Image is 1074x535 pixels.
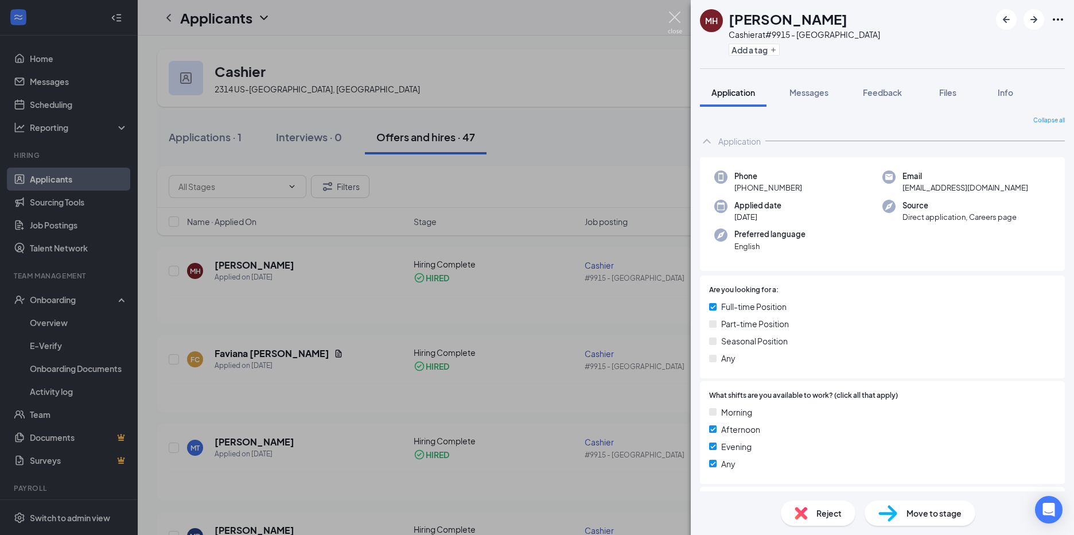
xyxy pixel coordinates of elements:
[734,241,805,252] span: English
[721,300,787,313] span: Full-time Position
[1033,116,1065,125] span: Collapse all
[709,285,779,296] span: Are you looking for a:
[734,228,805,240] span: Preferred language
[721,317,789,330] span: Part-time Position
[939,87,956,98] span: Files
[1035,496,1063,524] div: Open Intercom Messenger
[789,87,828,98] span: Messages
[734,182,802,193] span: [PHONE_NUMBER]
[729,9,847,29] h1: [PERSON_NAME]
[734,211,781,223] span: [DATE]
[721,440,752,453] span: Evening
[700,134,714,148] svg: ChevronUp
[721,335,788,347] span: Seasonal Position
[902,200,1017,211] span: Source
[734,200,781,211] span: Applied date
[902,211,1017,223] span: Direct application, Careers page
[906,507,962,520] span: Move to stage
[705,15,718,26] div: MH
[721,352,736,365] span: Any
[999,13,1013,26] svg: ArrowLeftNew
[721,458,736,470] span: Any
[734,170,802,182] span: Phone
[711,87,755,98] span: Application
[996,9,1017,30] button: ArrowLeftNew
[863,87,902,98] span: Feedback
[998,87,1013,98] span: Info
[770,46,777,53] svg: Plus
[1027,13,1041,26] svg: ArrowRight
[816,507,842,520] span: Reject
[729,44,780,56] button: PlusAdd a tag
[902,170,1028,182] span: Email
[721,406,752,418] span: Morning
[718,135,761,147] div: Application
[721,423,760,436] span: Afternoon
[729,29,880,40] div: Cashier at #9915 - [GEOGRAPHIC_DATA]
[1051,13,1065,26] svg: Ellipses
[902,182,1028,193] span: [EMAIL_ADDRESS][DOMAIN_NAME]
[1024,9,1044,30] button: ArrowRight
[709,390,898,401] span: What shifts are you available to work? (click all that apply)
